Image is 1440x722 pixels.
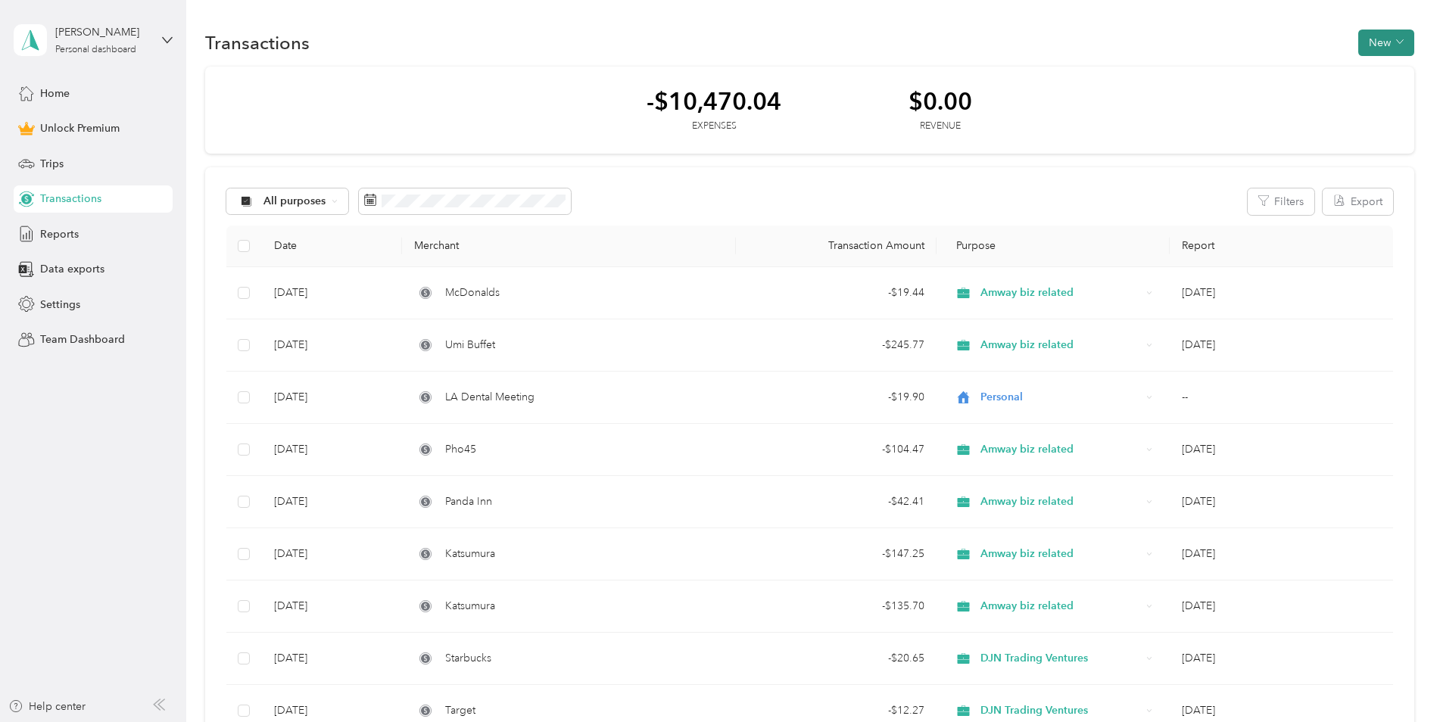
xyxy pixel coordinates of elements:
[1170,476,1392,528] td: Sep 2025
[8,699,86,714] button: Help center
[980,337,1141,353] span: Amway biz related
[40,331,125,347] span: Team Dashboard
[263,196,326,207] span: All purposes
[40,191,101,207] span: Transactions
[736,226,937,267] th: Transaction Amount
[1170,633,1392,685] td: Aug 2025
[55,24,150,40] div: [PERSON_NAME]
[262,476,402,528] td: [DATE]
[748,441,924,458] div: - $104.47
[748,702,924,719] div: - $12.27
[980,702,1141,719] span: DJN Trading Ventures
[445,285,500,301] span: McDonalds
[647,88,781,114] div: -$10,470.04
[1358,30,1414,56] button: New
[40,86,70,101] span: Home
[445,598,495,615] span: Katsumura
[445,546,495,562] span: Katsumura
[262,267,402,319] td: [DATE]
[445,441,476,458] span: Pho45
[1248,188,1314,215] button: Filters
[262,226,402,267] th: Date
[1355,637,1440,722] iframe: Everlance-gr Chat Button Frame
[980,598,1141,615] span: Amway biz related
[1170,267,1392,319] td: Sep 2025
[445,650,491,667] span: Starbucks
[55,45,136,54] div: Personal dashboard
[647,120,781,133] div: Expenses
[40,120,120,136] span: Unlock Premium
[1170,226,1392,267] th: Report
[980,285,1141,301] span: Amway biz related
[1170,580,1392,633] td: Sep 2025
[402,226,736,267] th: Merchant
[262,372,402,424] td: [DATE]
[748,389,924,406] div: - $19.90
[40,156,64,172] span: Trips
[980,650,1141,667] span: DJN Trading Ventures
[748,546,924,562] div: - $147.25
[949,239,996,252] span: Purpose
[262,424,402,476] td: [DATE]
[205,35,310,51] h1: Transactions
[748,285,924,301] div: - $19.44
[748,650,924,667] div: - $20.65
[262,319,402,372] td: [DATE]
[980,441,1141,458] span: Amway biz related
[1170,424,1392,476] td: Sep 2025
[1170,319,1392,372] td: Sep 2025
[748,598,924,615] div: - $135.70
[980,493,1141,510] span: Amway biz related
[980,389,1141,406] span: Personal
[909,88,972,114] div: $0.00
[445,702,475,719] span: Target
[445,337,495,353] span: Umi Buffet
[262,633,402,685] td: [DATE]
[40,297,80,313] span: Settings
[445,389,535,406] span: LA Dental Meeting
[445,493,492,510] span: Panda Inn
[40,261,104,277] span: Data exports
[1170,372,1392,424] td: --
[1170,528,1392,580] td: Sep 2025
[980,546,1141,562] span: Amway biz related
[262,580,402,633] td: [DATE]
[40,226,79,242] span: Reports
[1323,188,1393,215] button: Export
[748,493,924,510] div: - $42.41
[262,528,402,580] td: [DATE]
[748,337,924,353] div: - $245.77
[909,120,972,133] div: Revenue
